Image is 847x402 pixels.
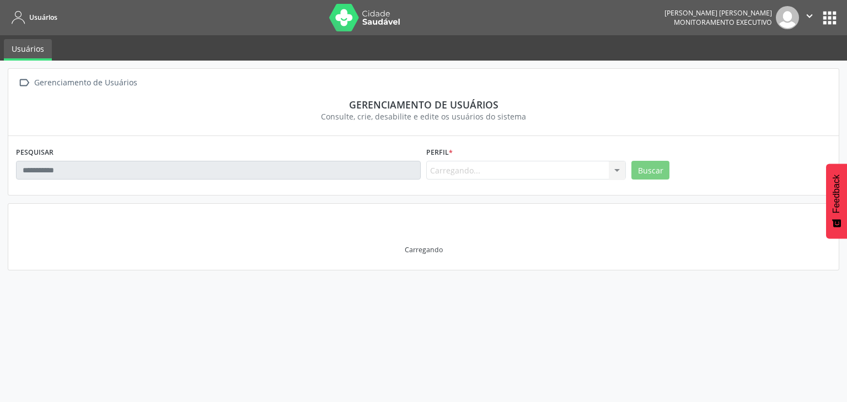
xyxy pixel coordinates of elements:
[16,75,32,91] i: 
[24,99,823,111] div: Gerenciamento de usuários
[32,75,139,91] div: Gerenciamento de Usuários
[826,164,847,238] button: Feedback - Mostrar pesquisa
[820,8,839,28] button: apps
[664,8,772,18] div: [PERSON_NAME] [PERSON_NAME]
[405,245,443,254] div: Carregando
[16,144,53,161] label: PESQUISAR
[24,111,823,122] div: Consulte, crie, desabilite e edite os usuários do sistema
[4,39,52,61] a: Usuários
[803,10,816,22] i: 
[8,8,57,26] a: Usuários
[832,175,841,213] span: Feedback
[631,161,669,180] button: Buscar
[426,144,453,161] label: Perfil
[16,75,139,91] a:  Gerenciamento de Usuários
[799,6,820,29] button: 
[29,13,57,22] span: Usuários
[776,6,799,29] img: img
[674,18,772,27] span: Monitoramento Executivo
